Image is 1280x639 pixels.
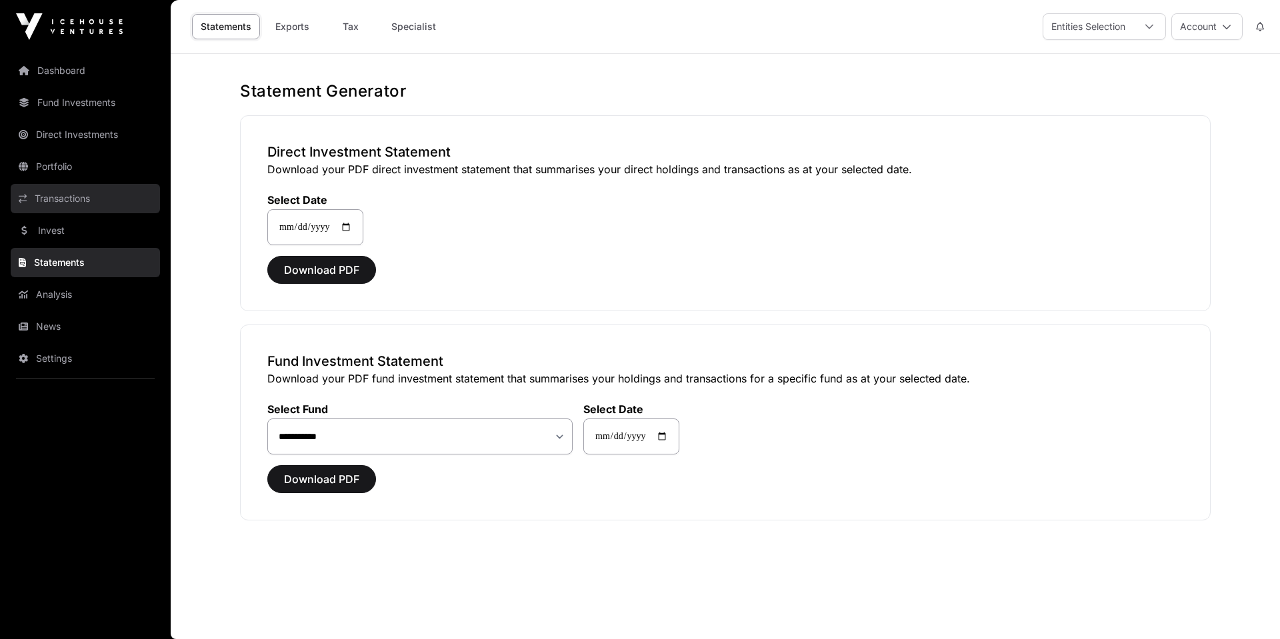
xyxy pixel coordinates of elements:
p: Download your PDF fund investment statement that summarises your holdings and transactions for a ... [267,370,1183,386]
a: Analysis [11,280,160,309]
button: Download PDF [267,465,376,493]
a: Statements [11,248,160,277]
a: Settings [11,344,160,373]
div: Entities Selection [1043,14,1133,39]
h3: Fund Investment Statement [267,352,1183,370]
a: Invest [11,216,160,245]
a: Direct Investments [11,120,160,149]
a: Download PDF [267,269,376,283]
a: Exports [265,14,319,39]
iframe: Chat Widget [1213,575,1280,639]
h1: Statement Generator [240,81,1211,102]
button: Account [1171,13,1243,40]
a: Download PDF [267,478,376,492]
a: Dashboard [11,56,160,85]
a: Transactions [11,184,160,213]
a: Fund Investments [11,88,160,117]
span: Download PDF [284,471,359,487]
a: Tax [324,14,377,39]
button: Download PDF [267,256,376,284]
img: Icehouse Ventures Logo [16,13,123,40]
span: Download PDF [284,262,359,278]
h3: Direct Investment Statement [267,143,1183,161]
a: Specialist [383,14,445,39]
p: Download your PDF direct investment statement that summarises your direct holdings and transactio... [267,161,1183,177]
a: News [11,312,160,341]
label: Select Fund [267,402,573,416]
a: Statements [192,14,260,39]
a: Portfolio [11,152,160,181]
label: Select Date [267,193,363,207]
label: Select Date [583,402,679,416]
